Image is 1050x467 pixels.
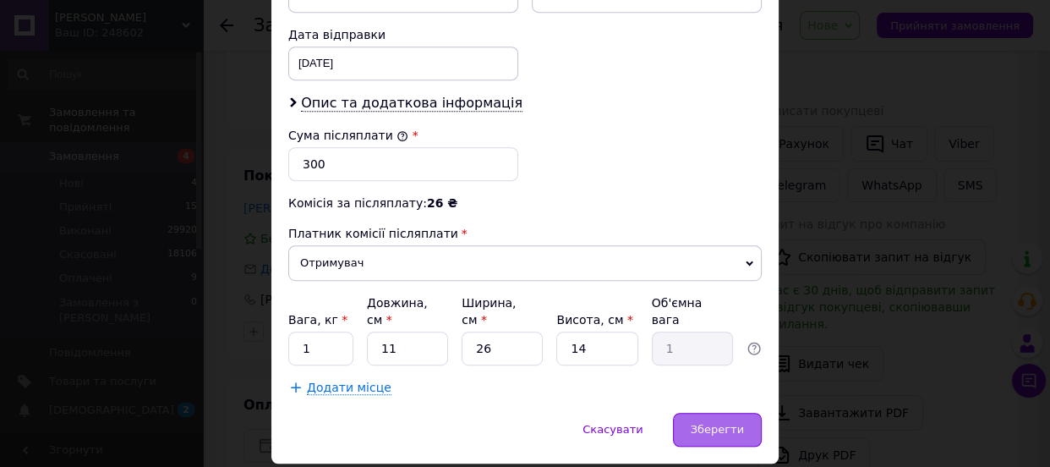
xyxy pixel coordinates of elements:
label: Висота, см [556,313,632,327]
span: Опис та додаткова інформація [301,95,522,112]
span: 26 ₴ [427,196,457,210]
div: Дата відправки [288,26,518,43]
label: Сума післяплати [288,129,408,142]
label: Довжина, см [367,296,428,327]
span: Додати місце [307,381,391,395]
span: Зберегти [691,423,744,436]
div: Комісія за післяплату: [288,195,762,212]
span: Скасувати [582,423,643,436]
label: Ширина, см [462,296,516,327]
span: Отримувач [288,245,762,281]
div: Об'ємна вага [652,294,733,328]
label: Вага, кг [288,313,347,327]
span: Платник комісії післяплати [288,227,458,240]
